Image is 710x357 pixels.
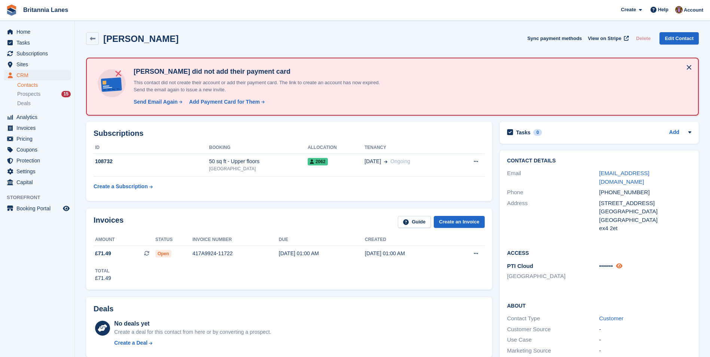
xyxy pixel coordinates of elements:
th: Status [155,234,192,246]
p: This contact did not create their account or add their payment card. The link to create an accoun... [131,79,393,94]
button: Delete [633,32,653,45]
span: Prospects [17,91,40,98]
div: 15 [61,91,71,97]
a: menu [4,48,71,59]
div: - [599,336,691,344]
div: Add Payment Card for Them [189,98,260,106]
th: ID [94,142,209,154]
span: Home [16,27,61,37]
th: Booking [209,142,308,154]
div: Marketing Source [507,347,599,355]
div: Email [507,169,599,186]
span: PTI Cloud [507,263,533,269]
div: ex4 2et [599,224,691,233]
div: No deals yet [114,319,271,328]
a: Create a Subscription [94,180,153,193]
div: Address [507,199,599,233]
h2: Access [507,249,691,256]
div: [GEOGRAPHIC_DATA] [599,207,691,216]
div: [GEOGRAPHIC_DATA] [599,216,691,225]
a: Deals [17,100,71,107]
a: Add Payment Card for Them [186,98,265,106]
h2: About [507,302,691,309]
div: [DATE] 01:00 AM [279,250,365,257]
a: Create a Deal [114,339,271,347]
span: 2062 [308,158,328,165]
div: 417A9924-11722 [192,250,279,257]
a: menu [4,166,71,177]
img: stora-icon-8386f47178a22dfd0bd8f6a31ec36ba5ce8667c1dd55bd0f319d3a0aa187defe.svg [6,4,17,16]
span: Storefront [7,194,74,201]
a: menu [4,112,71,122]
a: menu [4,177,71,187]
a: Contacts [17,82,71,89]
span: Booking Portal [16,203,61,214]
div: Customer Source [507,325,599,334]
span: Capital [16,177,61,187]
a: menu [4,123,71,133]
div: Total [95,268,111,274]
div: [DATE] 01:00 AM [365,250,451,257]
th: Amount [94,234,155,246]
div: - [599,347,691,355]
div: [STREET_ADDRESS] [599,199,691,208]
div: Create a Subscription [94,183,148,190]
a: menu [4,37,71,48]
div: Create a deal for this contact from here or by converting a prospect. [114,328,271,336]
span: £71.49 [95,250,111,257]
span: Pricing [16,134,61,144]
span: View on Stripe [588,35,621,42]
a: Customer [599,315,624,321]
span: Help [658,6,668,13]
a: menu [4,59,71,70]
a: menu [4,155,71,166]
h2: Tasks [516,129,531,136]
a: Edit Contact [659,32,699,45]
div: Contact Type [507,314,599,323]
div: Use Case [507,336,599,344]
div: [GEOGRAPHIC_DATA] [209,165,308,172]
span: Settings [16,166,61,177]
div: £71.49 [95,274,111,282]
span: Tasks [16,37,61,48]
a: menu [4,203,71,214]
span: Open [155,250,171,257]
a: menu [4,144,71,155]
span: [DATE] [365,158,381,165]
img: no-card-linked-e7822e413c904bf8b177c4d89f31251c4716f9871600ec3ca5bfc59e148c83f4.svg [96,67,128,99]
div: Send Email Again [134,98,178,106]
a: menu [4,27,71,37]
th: Invoice number [192,234,279,246]
span: Sites [16,59,61,70]
span: ••••••• [599,263,613,269]
div: Phone [507,188,599,197]
li: [GEOGRAPHIC_DATA] [507,272,599,281]
span: Invoices [16,123,61,133]
a: Add [669,128,679,137]
a: View on Stripe [585,32,630,45]
h2: Invoices [94,216,124,228]
a: Create an Invoice [434,216,485,228]
span: Account [684,6,703,14]
th: Due [279,234,365,246]
a: Britannia Lanes [20,4,71,16]
th: Created [365,234,451,246]
button: Sync payment methods [527,32,582,45]
span: Protection [16,155,61,166]
span: Create [621,6,636,13]
a: Preview store [62,204,71,213]
div: [PHONE_NUMBER] [599,188,691,197]
a: menu [4,134,71,144]
h2: Deals [94,305,113,313]
div: 108732 [94,158,209,165]
span: Coupons [16,144,61,155]
th: Tenancy [365,142,454,154]
th: Allocation [308,142,365,154]
span: Analytics [16,112,61,122]
span: Subscriptions [16,48,61,59]
a: menu [4,70,71,80]
h2: Contact Details [507,158,691,164]
div: 50 sq ft - Upper floors [209,158,308,165]
div: - [599,325,691,334]
a: Prospects 15 [17,90,71,98]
